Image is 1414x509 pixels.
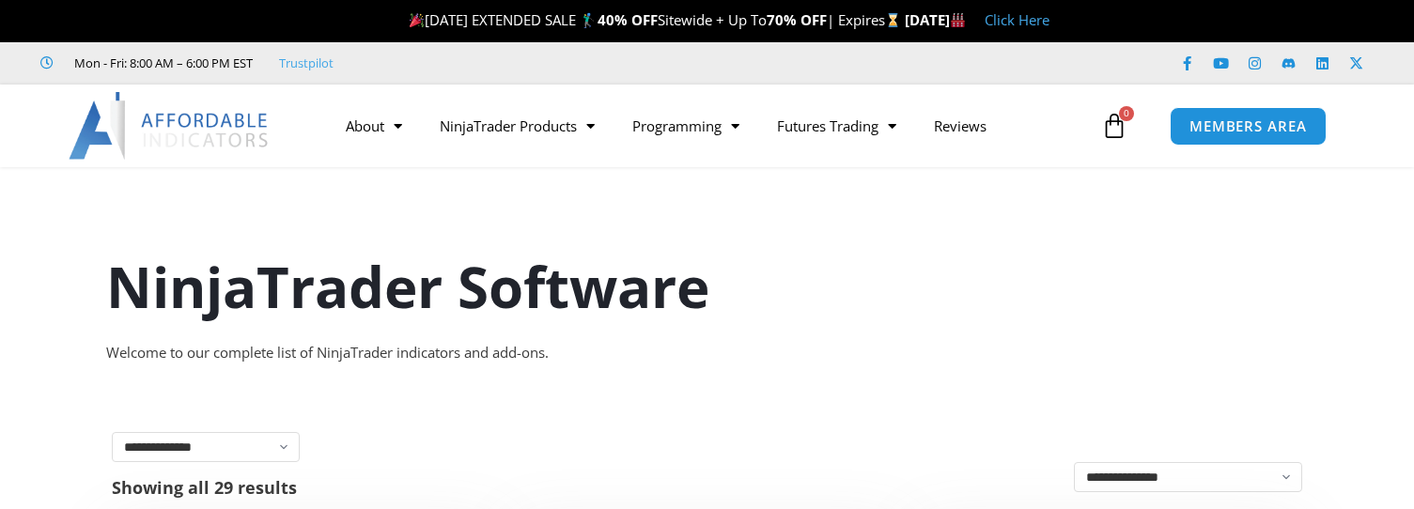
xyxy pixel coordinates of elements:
[1189,119,1307,133] span: MEMBERS AREA
[905,10,966,29] strong: [DATE]
[69,92,271,160] img: LogoAI | Affordable Indicators – NinjaTrader
[598,10,658,29] strong: 40% OFF
[70,52,253,74] span: Mon - Fri: 8:00 AM – 6:00 PM EST
[985,10,1049,29] a: Click Here
[614,104,758,147] a: Programming
[758,104,915,147] a: Futures Trading
[106,340,1309,366] div: Welcome to our complete list of NinjaTrader indicators and add-ons.
[327,104,1096,147] nav: Menu
[279,52,334,74] a: Trustpilot
[1073,99,1156,153] a: 0
[886,13,900,27] img: ⌛
[915,104,1005,147] a: Reviews
[405,10,905,29] span: [DATE] EXTENDED SALE 🏌️‍♂️ Sitewide + Up To | Expires
[112,479,297,496] p: Showing all 29 results
[106,247,1309,326] h1: NinjaTrader Software
[421,104,614,147] a: NinjaTrader Products
[1074,462,1302,492] select: Shop order
[951,13,965,27] img: 🏭
[767,10,827,29] strong: 70% OFF
[327,104,421,147] a: About
[1119,106,1134,121] span: 0
[1170,107,1327,146] a: MEMBERS AREA
[410,13,424,27] img: 🎉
